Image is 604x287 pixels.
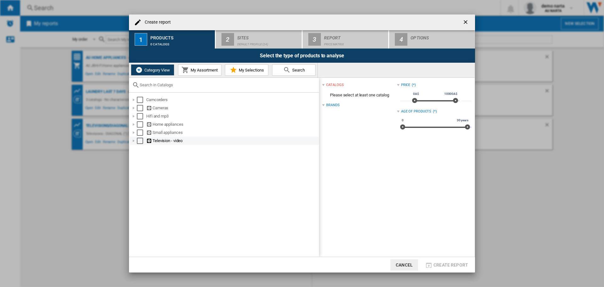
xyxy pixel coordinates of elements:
[460,16,473,29] button: getI18NText('BUTTONS.CLOSE_DIALOG')
[401,109,432,114] div: Age of products
[146,105,318,111] div: Cameras
[411,33,473,39] div: Options
[324,39,386,46] div: Price Matrix
[146,113,318,119] div: Hifi and mp3
[303,30,389,49] button: 3 Report Price Matrix
[322,89,397,101] span: Please select at least one catalog
[456,118,469,123] span: 30 years
[216,30,302,49] button: 2 Sites Default profile (24)
[221,33,234,46] div: 2
[401,83,411,88] div: Price
[146,121,318,128] div: Home appliances
[326,103,339,108] div: Brands
[137,105,146,111] md-checkbox: Select
[137,129,146,136] md-checkbox: Select
[146,129,318,136] div: Small appliances
[131,64,174,76] button: Category View
[326,83,344,88] div: catalogs
[237,33,299,39] div: Sites
[395,33,407,46] div: 4
[142,19,171,26] h4: Create report
[443,91,458,96] span: 10000A$
[308,33,321,46] div: 3
[291,68,305,72] span: Search
[135,33,147,46] div: 1
[137,113,146,119] md-checkbox: Select
[324,33,386,39] div: Report
[137,97,146,103] md-checkbox: Select
[143,68,170,72] span: Category View
[225,64,268,76] button: My Selections
[178,64,221,76] button: My Assortment
[150,33,212,39] div: Products
[423,259,470,271] button: Create report
[150,39,212,46] div: 0 catalogs
[237,68,264,72] span: My Selections
[137,138,146,144] md-checkbox: Select
[135,66,143,74] img: wiser-icon-white.png
[389,30,475,49] button: 4 Options
[140,83,316,87] input: Search in Catalogs
[237,39,299,46] div: Default profile (24)
[462,19,470,26] ng-md-icon: getI18NText('BUTTONS.CLOSE_DIALOG')
[137,121,146,128] md-checkbox: Select
[189,68,218,72] span: My Assortment
[129,30,215,49] button: 1 Products 0 catalogs
[146,97,318,103] div: Camcorders
[129,49,475,63] div: Select the type of products to analyse
[390,259,418,271] button: Cancel
[412,91,420,96] span: 0A$
[272,64,316,76] button: Search
[433,262,468,267] span: Create report
[146,138,318,144] div: Television - video
[401,118,405,123] span: 0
